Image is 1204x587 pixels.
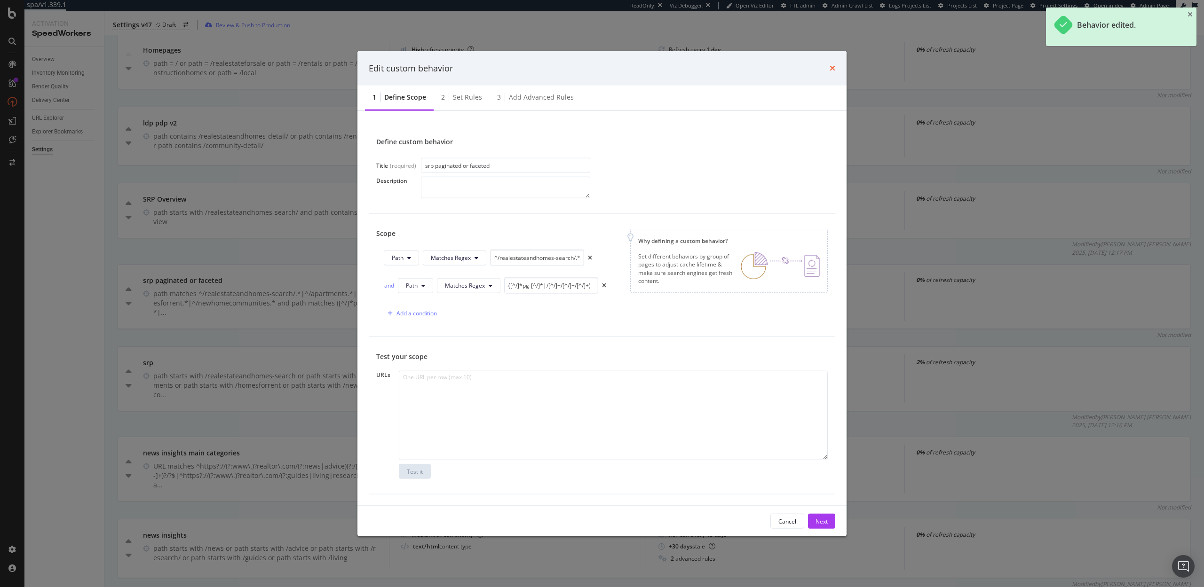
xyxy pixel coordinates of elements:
[369,62,453,74] div: Edit custom behavior
[392,254,404,262] span: Path
[778,517,796,525] div: Cancel
[376,162,388,170] div: Title
[638,252,733,285] div: Set different behaviors by group of pages to adjust cache lifetime & make sure search engines get...
[407,467,423,475] div: Test it
[1077,21,1136,30] div: Behavior edited.
[376,229,606,238] div: Scope
[453,93,482,102] div: Set rules
[384,282,394,290] div: and
[638,237,820,245] div: Why defining a custom behavior?
[376,137,828,147] div: Define custom behavior
[396,309,437,317] div: Add a condition
[830,62,835,74] div: times
[497,93,501,102] div: 3
[816,517,828,525] div: Next
[1172,555,1195,578] div: Open Intercom Messenger
[770,514,804,529] button: Cancel
[445,282,485,290] span: Matches Regex
[384,93,426,102] div: Define scope
[384,305,437,321] button: Add a condition
[431,254,471,262] span: Matches Regex
[398,278,433,293] button: Path
[384,250,419,265] button: Path
[1188,11,1193,18] div: close toast
[376,352,828,361] div: Test your scope
[357,51,847,536] div: modal
[376,371,399,379] div: URLs
[376,177,421,185] div: Description
[741,252,820,280] img: DEDJSpvk.png
[441,93,445,102] div: 2
[808,514,835,529] button: Next
[399,464,431,479] button: Test it
[423,250,486,265] button: Matches Regex
[372,93,376,102] div: 1
[437,278,500,293] button: Matches Regex
[390,162,416,170] div: (required)
[602,282,606,288] div: times
[406,282,418,290] span: Path
[509,93,574,102] div: Add advanced rules
[588,255,592,260] div: times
